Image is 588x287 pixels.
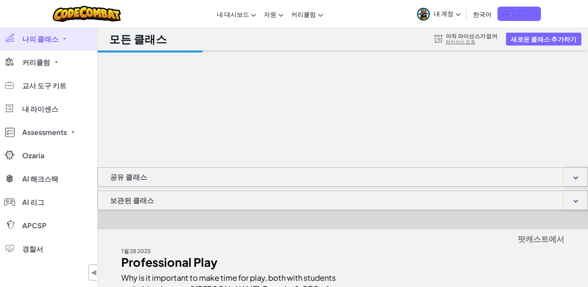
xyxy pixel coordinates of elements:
[91,267,97,278] span: ◀
[121,245,337,257] div: 1월 28 2025
[22,35,58,42] span: 나의 클래스
[98,167,159,187] h1: 공유 클래스
[506,33,581,45] button: 새로운 클래스 추가하기
[473,10,492,18] span: 한국어
[287,3,327,24] a: 커리큘럼
[413,2,464,26] a: 내 계정
[22,82,66,89] span: 교사 도구 키트
[417,8,430,21] img: avatar
[109,31,167,46] h1: 모든 클래스
[434,9,461,17] span: 내 계정
[22,175,58,182] span: AI 해크스택
[217,10,249,18] span: 내 대시보드
[22,152,44,159] span: Ozaria
[264,10,276,18] span: 자원
[22,129,67,136] span: Assessments
[98,191,166,210] h1: 보관된 클래스
[53,6,121,22] img: CodeCombat logo
[22,59,50,66] span: 커리큘럼
[260,3,287,24] a: 자원
[446,39,497,45] a: 라이선스 요청
[469,3,496,24] a: 한국어
[121,257,337,268] div: Professional Play
[22,199,44,206] span: AI 리그
[497,7,541,21] a: 수업 견적 보기
[291,10,316,18] span: 커리큘럼
[121,233,564,245] h5: 팟캐스트에서
[446,33,497,39] span: 아직 라이선스가 없어
[22,105,58,112] span: 내 라이센스
[213,3,260,24] a: 내 대시보드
